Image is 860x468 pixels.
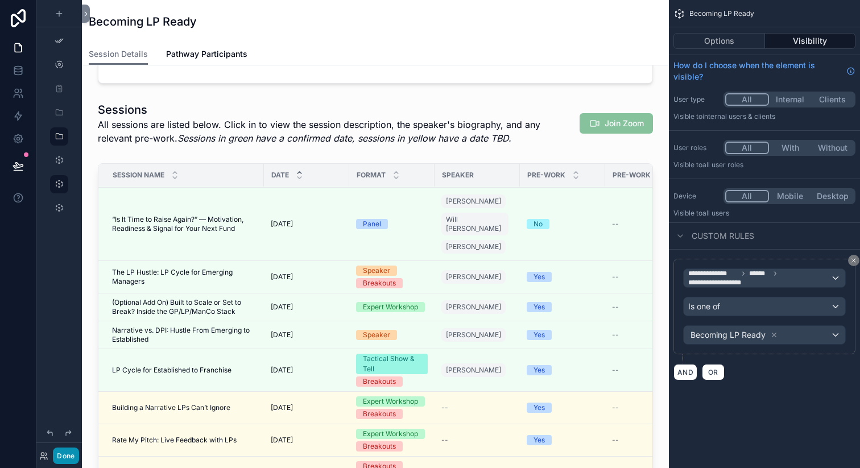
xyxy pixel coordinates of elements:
[706,368,721,376] span: OR
[673,60,842,82] span: How do I choose when the element is visible?
[527,171,565,180] span: Pre-work
[811,93,854,106] button: Clients
[702,160,743,169] span: All user roles
[673,209,855,218] p: Visible to
[166,44,247,67] a: Pathway Participants
[683,297,846,316] button: Is one of
[673,60,855,82] a: How do I choose when the element is visible?
[811,190,854,202] button: Desktop
[689,9,754,18] span: Becoming LP Ready
[683,325,846,345] button: Becoming LP Ready
[673,364,697,380] button: AND
[725,142,769,154] button: All
[89,14,197,30] h1: Becoming LP Ready
[769,142,812,154] button: With
[702,209,729,217] span: all users
[765,33,856,49] button: Visibility
[673,143,719,152] label: User roles
[271,171,289,180] span: Date
[166,48,247,60] span: Pathway Participants
[113,171,164,180] span: Session Name
[691,329,766,341] span: Becoming LP Ready
[692,230,754,242] span: Custom rules
[673,192,719,201] label: Device
[725,93,769,106] button: All
[89,48,148,60] span: Session Details
[769,190,812,202] button: Mobile
[53,448,78,464] button: Done
[702,364,725,380] button: OR
[673,160,855,169] p: Visible to
[811,142,854,154] button: Without
[725,190,769,202] button: All
[673,33,765,49] button: Options
[673,112,855,121] p: Visible to
[357,171,386,180] span: Format
[442,171,474,180] span: Speaker
[613,171,668,180] span: Pre-work Link
[769,93,812,106] button: Internal
[688,301,720,312] span: Is one of
[673,95,719,104] label: User type
[702,112,775,121] span: Internal users & clients
[89,44,148,65] a: Session Details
